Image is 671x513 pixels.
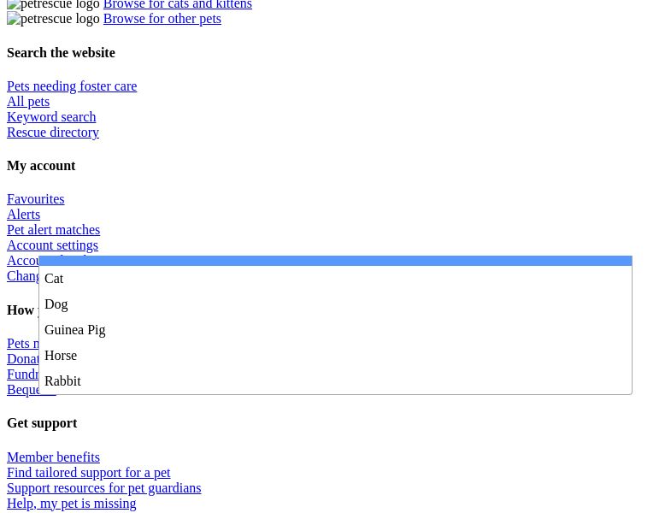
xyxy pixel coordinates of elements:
[7,222,100,237] a: Pet alert matches
[7,336,137,351] a: Pets needing foster care
[7,207,40,221] a: Alerts
[39,317,632,343] li: Guinea Pig
[7,253,92,268] a: Account details
[7,496,137,510] a: Help, my pet is missing
[39,266,632,292] li: Cat
[39,292,632,317] li: Dog
[7,79,137,93] a: Pets needing foster care
[39,369,632,394] li: Rabbit
[7,450,100,464] a: Member benefits
[7,268,103,283] a: Change password
[7,192,65,206] a: Favourites
[7,125,99,139] a: Rescue directory
[7,45,664,61] h4: Search the website
[7,416,664,431] h4: Get support
[7,11,100,27] img: petrescue logo
[103,11,221,26] a: Browse for other pets
[39,343,632,369] li: Horse
[7,465,171,480] a: Find tailored support for a pet
[7,367,61,381] a: Fundraise
[7,94,50,109] a: All pets
[7,481,202,495] a: Support resources for pet guardians
[7,351,46,366] a: Donate
[7,382,56,397] a: Bequests
[7,238,98,252] a: Account settings
[7,158,664,174] h4: My account
[7,109,96,124] a: Keyword search
[7,303,664,318] h4: How you can help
